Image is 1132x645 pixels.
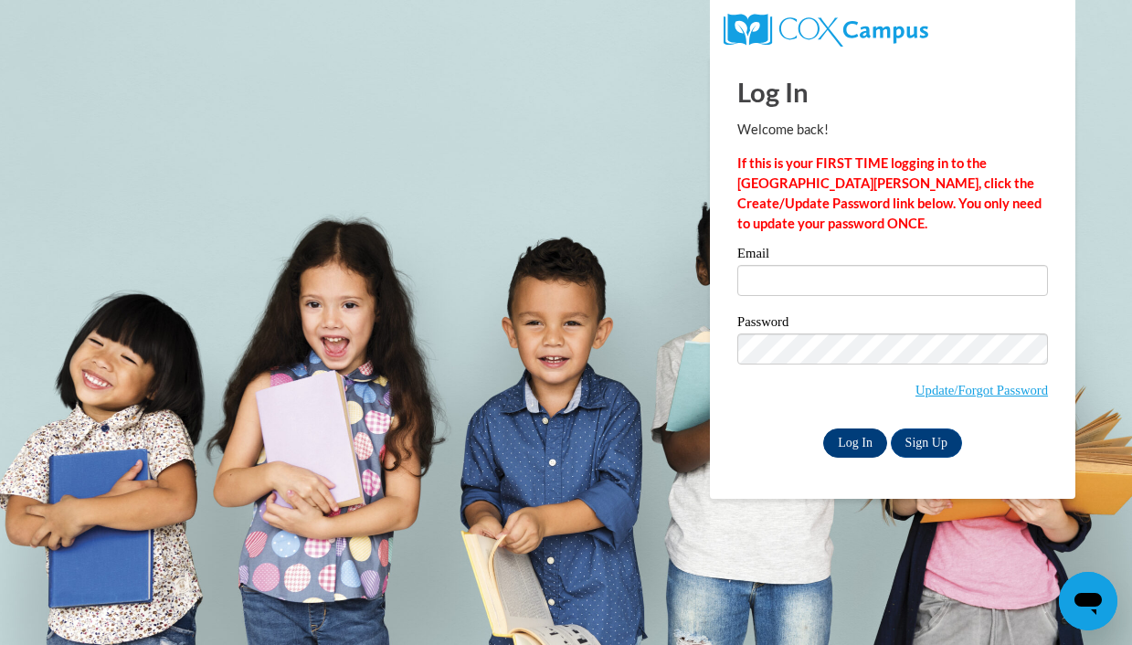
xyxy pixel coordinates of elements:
h1: Log In [737,73,1048,111]
a: Update/Forgot Password [915,383,1048,397]
strong: If this is your FIRST TIME logging in to the [GEOGRAPHIC_DATA][PERSON_NAME], click the Create/Upd... [737,155,1042,231]
p: Welcome back! [737,120,1048,140]
label: Email [737,247,1048,265]
input: Log In [823,428,887,458]
img: COX Campus [724,14,928,47]
a: Sign Up [891,428,962,458]
iframe: Button to launch messaging window [1059,572,1117,630]
label: Password [737,315,1048,333]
